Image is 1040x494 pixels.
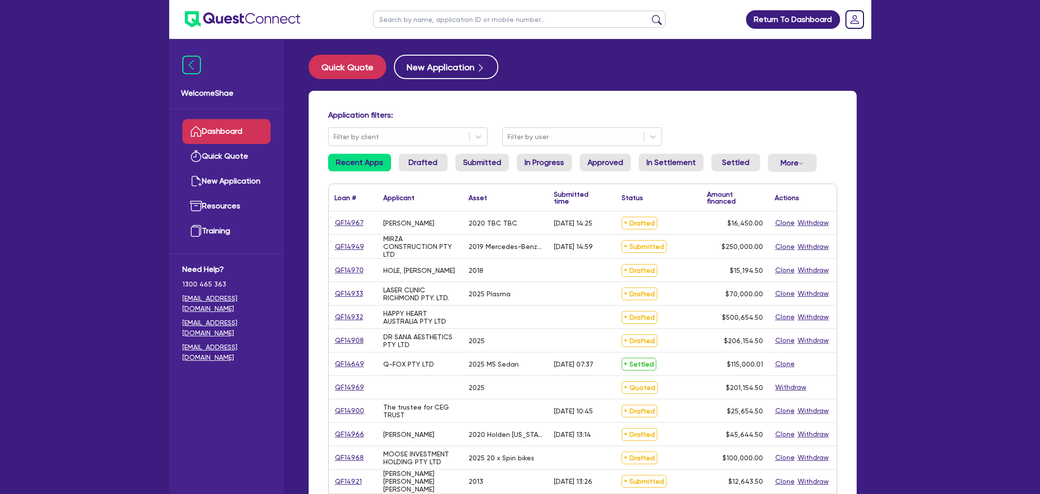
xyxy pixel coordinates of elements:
[517,154,572,171] a: In Progress
[775,405,795,416] button: Clone
[622,194,643,201] div: Status
[768,154,817,172] button: Dropdown toggle
[727,219,763,227] span: $16,450.00
[554,191,601,205] div: Submitted time
[394,55,498,79] a: New Application
[622,264,657,277] span: Drafted
[309,55,386,79] button: Quick Quote
[334,194,356,201] div: Loan #
[383,403,457,419] div: The trustee for CEG TRUST
[182,219,271,244] a: Training
[469,360,519,368] div: 2025 M5 Sedan
[469,290,510,298] div: 2025 Plasma
[724,337,763,345] span: $206,154.50
[775,382,807,393] button: Withdraw
[309,55,394,79] a: Quick Quote
[797,265,829,276] button: Withdraw
[797,311,829,323] button: Withdraw
[775,194,799,201] div: Actions
[469,194,487,201] div: Asset
[373,11,666,28] input: Search by name, application ID or mobile number...
[775,476,795,487] button: Clone
[182,56,201,74] img: icon-menu-close
[797,241,829,252] button: Withdraw
[622,311,657,324] span: Drafted
[622,405,657,417] span: Drafted
[334,265,364,276] a: QF14970
[580,154,631,171] a: Approved
[797,452,829,463] button: Withdraw
[797,335,829,346] button: Withdraw
[726,384,763,391] span: $201,154.50
[775,217,795,228] button: Clone
[842,7,867,32] a: Dropdown toggle
[334,311,364,323] a: QF14932
[182,144,271,169] a: Quick Quote
[775,335,795,346] button: Clone
[334,217,364,228] a: QF14967
[722,313,763,321] span: $500,654.50
[622,240,667,253] span: Submitted
[622,452,657,464] span: Drafted
[622,334,657,347] span: Drafted
[469,431,542,438] div: 2020 Holden [US_STATE] SportsCat V
[554,360,593,368] div: [DATE] 07:37
[746,10,840,29] a: Return To Dashboard
[383,360,434,368] div: Q-FOX PTY LTD
[328,110,837,120] h4: Application filters:
[554,431,591,438] div: [DATE] 13:14
[185,11,300,27] img: quest-connect-logo-blue
[639,154,704,171] a: In Settlement
[730,267,763,274] span: $15,194.50
[469,219,517,227] div: 2020 TBC TBC
[182,293,271,314] a: [EMAIL_ADDRESS][DOMAIN_NAME]
[190,225,202,237] img: training
[383,286,457,302] div: LASER CLINIC RICHMOND PTY. LTD.
[554,219,592,227] div: [DATE] 14:25
[334,241,365,252] a: QF14949
[622,217,657,229] span: Drafted
[334,429,365,440] a: QF14966
[334,382,365,393] a: QF14969
[622,358,656,370] span: Settled
[622,288,657,300] span: Drafted
[554,243,593,250] div: [DATE] 14:59
[775,452,795,463] button: Clone
[722,243,763,250] span: $250,000.00
[797,476,829,487] button: Withdraw
[797,429,829,440] button: Withdraw
[727,407,763,415] span: $25,654.50
[728,477,763,485] span: $12,643.50
[399,154,448,171] a: Drafted
[383,431,434,438] div: [PERSON_NAME]
[383,219,434,227] div: [PERSON_NAME]
[383,267,455,274] div: HOLE, [PERSON_NAME]
[328,154,391,171] a: Recent Apps
[182,264,271,275] span: Need Help?
[726,290,763,298] span: $70,000.00
[469,384,485,391] div: 2025
[383,235,457,258] div: MIRZA CONSTRUCTION PTY LTD
[469,337,485,345] div: 2025
[554,477,592,485] div: [DATE] 13:26
[469,454,534,462] div: 2025 20 x Spin bikes
[775,429,795,440] button: Clone
[455,154,509,171] a: Submitted
[383,470,457,493] div: [PERSON_NAME] [PERSON_NAME] [PERSON_NAME]
[554,407,593,415] div: [DATE] 10:45
[334,405,365,416] a: QF14900
[182,279,271,289] span: 1300 465 363
[383,333,457,349] div: DR SANA AESTHETICS PTY LTD
[622,381,658,394] span: Quoted
[707,191,763,205] div: Amount financed
[334,288,364,299] a: QF14933
[383,194,414,201] div: Applicant
[182,194,271,219] a: Resources
[711,154,760,171] a: Settled
[190,175,202,187] img: new-application
[723,454,763,462] span: $100,000.00
[190,200,202,212] img: resources
[797,405,829,416] button: Withdraw
[190,150,202,162] img: quick-quote
[726,431,763,438] span: $45,644.50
